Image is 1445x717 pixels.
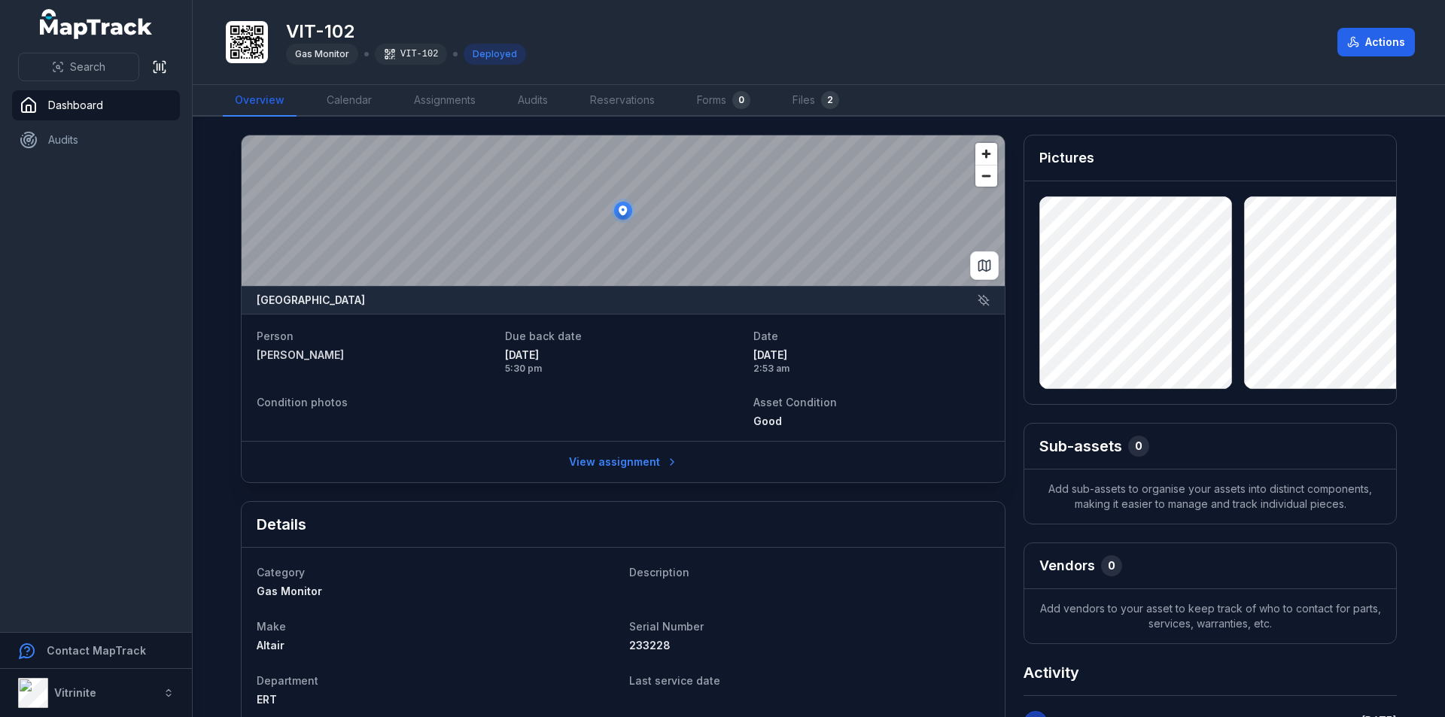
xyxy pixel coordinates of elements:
button: Zoom in [975,143,997,165]
time: 07/09/2025, 5:30:00 pm [505,348,741,375]
span: Good [753,415,782,427]
span: Gas Monitor [295,48,349,59]
span: Search [70,59,105,74]
span: 233228 [629,639,671,652]
a: View assignment [559,448,688,476]
strong: Vitrinite [54,686,96,699]
a: Audits [12,125,180,155]
span: [DATE] [505,348,741,363]
span: Person [257,330,294,342]
span: Gas Monitor [257,585,322,597]
span: [DATE] [753,348,990,363]
a: Audits [506,85,560,117]
button: Zoom out [975,165,997,187]
button: Search [18,53,139,81]
div: 0 [1101,555,1122,576]
h3: Pictures [1039,147,1094,169]
h3: Vendors [1039,555,1095,576]
span: Add sub-assets to organise your assets into distinct components, making it easier to manage and t... [1024,469,1396,524]
div: VIT-102 [375,44,447,65]
span: 2:53 am [753,363,990,375]
span: Make [257,620,286,633]
a: Assignments [402,85,488,117]
span: Last service date [629,674,720,687]
a: Overview [223,85,297,117]
h2: Activity [1024,662,1079,683]
span: Due back date [505,330,582,342]
span: 5:30 pm [505,363,741,375]
a: [PERSON_NAME] [257,348,493,363]
h2: Sub-assets [1039,436,1122,457]
div: 0 [732,91,750,109]
div: 2 [821,91,839,109]
div: Deployed [464,44,526,65]
button: Switch to Map View [970,251,999,280]
a: Reservations [578,85,667,117]
div: 0 [1128,436,1149,457]
span: Description [629,566,689,579]
button: Actions [1337,28,1415,56]
strong: [GEOGRAPHIC_DATA] [257,293,365,308]
canvas: Map [242,135,1005,286]
a: Forms0 [685,85,762,117]
span: Serial Number [629,620,704,633]
span: Condition photos [257,396,348,409]
span: Asset Condition [753,396,837,409]
h1: VIT-102 [286,20,526,44]
a: Files2 [780,85,851,117]
span: ERT [257,693,277,706]
span: Date [753,330,778,342]
span: Category [257,566,305,579]
span: Department [257,674,318,687]
a: Dashboard [12,90,180,120]
a: MapTrack [40,9,153,39]
span: Altair [257,639,284,652]
time: 07/09/2025, 2:53:54 am [753,348,990,375]
strong: Contact MapTrack [47,644,146,657]
span: Add vendors to your asset to keep track of who to contact for parts, services, warranties, etc. [1024,589,1396,643]
a: Calendar [315,85,384,117]
h2: Details [257,514,306,535]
